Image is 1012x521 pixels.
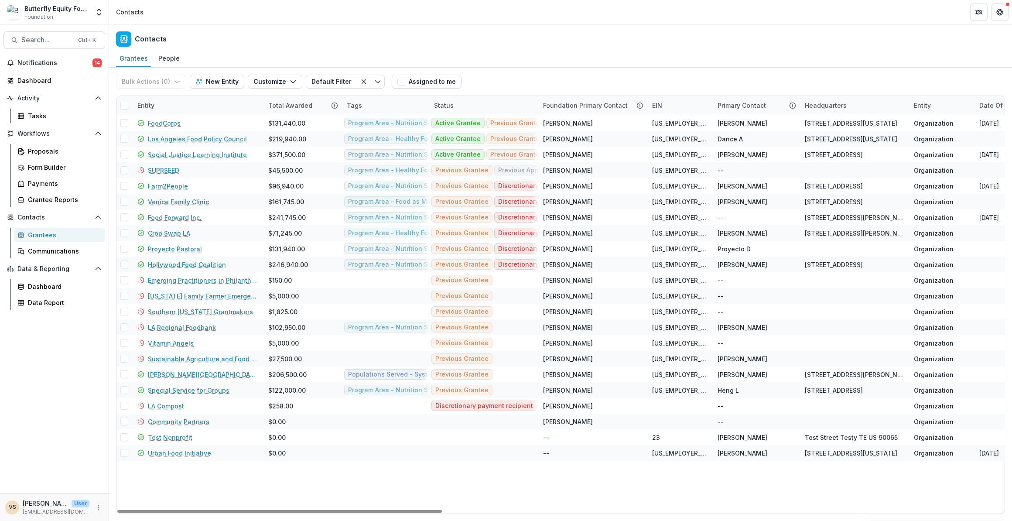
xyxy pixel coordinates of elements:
[148,150,247,159] a: Social Justice Learning Institute
[348,198,450,206] span: Program Area - Food as Medicine
[914,260,954,269] div: Organization
[914,166,954,175] div: Organization
[263,96,342,115] div: Total Awarded
[805,213,903,222] div: [STREET_ADDRESS][PERSON_NAME][US_STATE]
[24,4,89,13] div: Butterfly Equity Foundation
[712,96,800,115] div: Primary Contact
[498,230,596,237] span: Discretionary payment recipient
[148,370,258,379] a: [PERSON_NAME][GEOGRAPHIC_DATA]
[93,502,103,513] button: More
[148,449,211,458] a: Urban Food Initiative
[718,182,767,191] div: [PERSON_NAME]
[148,433,192,442] a: Test Nonprofit
[435,182,489,190] span: Previous Grantee
[429,101,459,110] div: Status
[435,261,489,268] span: Previous Grantee
[148,119,181,128] a: FoodCorps
[543,401,593,411] div: [PERSON_NAME]
[24,13,53,21] span: Foundation
[498,182,596,190] span: Discretionary payment recipient
[805,433,898,442] div: Test Street Testy TE US 90065
[435,277,489,284] span: Previous Grantee
[718,307,724,316] div: --
[148,166,179,175] a: SUPRSEED
[348,151,449,158] span: Program Area - Nutrition Security
[148,197,209,206] a: Venice Family Clinic
[116,52,151,65] div: Grantees
[132,96,263,115] div: Entity
[652,323,707,332] div: [US_EMPLOYER_IDENTIFICATION_NUMBER]
[498,198,596,206] span: Discretionary payment recipient
[652,449,707,458] div: [US_EMPLOYER_IDENTIFICATION_NUMBER]
[148,213,202,222] a: Food Forward Inc.
[652,244,707,254] div: [US_EMPLOYER_IDENTIFICATION_NUMBER]
[435,355,489,363] span: Previous Grantee
[538,96,647,115] div: Foundation Primary Contact
[268,323,305,332] div: $102,950.00
[268,417,286,426] div: $0.00
[979,119,999,128] div: [DATE]
[718,433,767,442] div: [PERSON_NAME]
[805,119,897,128] div: [STREET_ADDRESS][US_STATE]
[268,260,308,269] div: $246,940.00
[348,120,449,127] span: Program Area - Nutrition Security
[268,213,306,222] div: $241,745.00
[435,167,489,174] span: Previous Grantee
[718,213,724,222] div: --
[3,31,105,49] button: Search...
[435,245,489,253] span: Previous Grantee
[148,276,258,285] a: Emerging Practitioners in Philanthropy
[435,308,489,315] span: Previous Grantee
[248,75,302,89] button: Customize
[348,214,449,221] span: Program Area - Nutrition Security
[914,182,954,191] div: Organization
[652,150,707,159] div: [US_EMPLOYER_IDENTIFICATION_NUMBER]
[348,182,449,190] span: Program Area - Nutrition Security
[718,166,724,175] div: --
[268,291,299,301] div: $5,000.00
[718,134,743,144] div: Dance A
[148,307,253,316] a: Southern [US_STATE] Grantmakers
[543,291,593,301] div: [PERSON_NAME]
[652,182,707,191] div: [US_EMPLOYER_IDENTIFICATION_NUMBER]
[979,182,999,191] div: [DATE]
[148,323,216,332] a: LA Regional Foodbank
[652,307,707,316] div: [US_EMPLOYER_IDENTIFICATION_NUMBER]
[805,182,863,191] div: [STREET_ADDRESS]
[718,401,724,411] div: --
[652,339,707,348] div: [US_EMPLOYER_IDENTIFICATION_NUMBER]
[805,449,897,458] div: [STREET_ADDRESS][US_STATE]
[28,147,98,156] div: Proposals
[268,354,302,363] div: $27,500.00
[718,386,739,395] div: Heng L
[652,433,660,442] div: 23
[979,150,999,159] div: [DATE]
[17,95,91,102] span: Activity
[805,197,863,206] div: [STREET_ADDRESS]
[14,228,105,242] a: Grantees
[647,96,712,115] div: EIN
[21,36,73,44] span: Search...
[155,50,183,67] a: People
[991,3,1009,21] button: Get Help
[914,433,954,442] div: Organization
[148,339,194,348] a: Vitamin Angels
[268,433,286,442] div: $0.00
[914,401,954,411] div: Organization
[306,75,357,89] button: Default Filter
[914,197,954,206] div: Organization
[543,370,593,379] div: [PERSON_NAME]
[909,96,974,115] div: Entity
[23,499,68,508] p: [PERSON_NAME]
[3,91,105,105] button: Open Activity
[543,386,593,395] div: [PERSON_NAME]
[490,135,544,143] span: Previous Grantee
[14,109,105,123] a: Tasks
[435,371,489,378] span: Previous Grantee
[543,119,593,128] div: [PERSON_NAME]
[3,210,105,224] button: Open Contacts
[543,182,593,191] div: [PERSON_NAME]
[805,260,863,269] div: [STREET_ADDRESS]
[28,298,98,307] div: Data Report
